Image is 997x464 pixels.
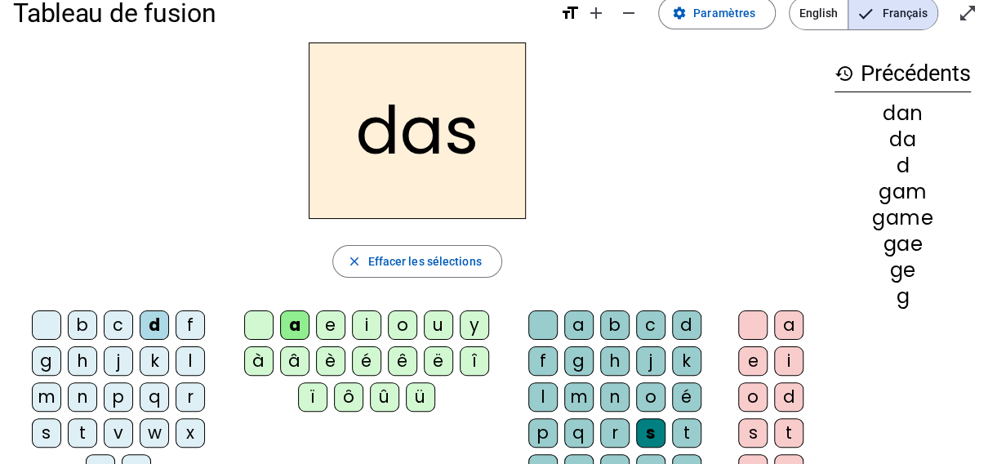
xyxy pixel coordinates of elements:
div: b [68,310,97,340]
div: t [672,418,701,448]
div: é [672,382,701,412]
div: k [140,346,169,376]
div: p [528,418,558,448]
div: ô [334,382,363,412]
div: v [104,418,133,448]
div: ï [298,382,327,412]
div: a [774,310,803,340]
div: ê [388,346,417,376]
div: d [140,310,169,340]
div: ü [406,382,435,412]
div: a [564,310,594,340]
h2: das [309,42,526,219]
div: m [564,382,594,412]
div: n [600,382,630,412]
div: u [424,310,453,340]
div: r [600,418,630,448]
div: p [104,382,133,412]
div: gam [835,182,971,202]
div: i [352,310,381,340]
div: e [316,310,345,340]
div: à [244,346,274,376]
div: l [176,346,205,376]
div: g [32,346,61,376]
div: e [738,346,768,376]
div: h [68,346,97,376]
div: d [672,310,701,340]
div: dan [835,104,971,123]
div: o [738,382,768,412]
div: é [352,346,381,376]
h3: Précédents [835,56,971,92]
div: î [460,346,489,376]
div: k [672,346,701,376]
mat-icon: close [346,254,361,269]
mat-icon: history [835,64,854,83]
div: gae [835,234,971,254]
div: t [774,418,803,448]
div: d [774,382,803,412]
div: w [140,418,169,448]
div: x [176,418,205,448]
div: b [600,310,630,340]
div: n [68,382,97,412]
div: h [600,346,630,376]
div: û [370,382,399,412]
div: ge [835,261,971,280]
div: â [280,346,309,376]
div: o [636,382,665,412]
div: f [528,346,558,376]
div: l [528,382,558,412]
mat-icon: remove [619,3,639,23]
div: y [460,310,489,340]
mat-icon: add [586,3,606,23]
div: c [636,310,665,340]
div: c [104,310,133,340]
div: f [176,310,205,340]
div: g [564,346,594,376]
div: d [835,156,971,176]
div: s [32,418,61,448]
div: è [316,346,345,376]
span: Paramètres [693,3,755,23]
div: ë [424,346,453,376]
mat-icon: open_in_full [958,3,977,23]
div: s [738,418,768,448]
div: s [636,418,665,448]
div: r [176,382,205,412]
div: g [835,287,971,306]
span: Effacer les sélections [367,252,481,271]
div: m [32,382,61,412]
div: q [140,382,169,412]
mat-icon: settings [672,6,687,20]
div: j [104,346,133,376]
div: j [636,346,665,376]
button: Effacer les sélections [332,245,501,278]
div: o [388,310,417,340]
div: da [835,130,971,149]
mat-icon: format_size [560,3,580,23]
div: i [774,346,803,376]
div: game [835,208,971,228]
div: t [68,418,97,448]
div: a [280,310,309,340]
div: q [564,418,594,448]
